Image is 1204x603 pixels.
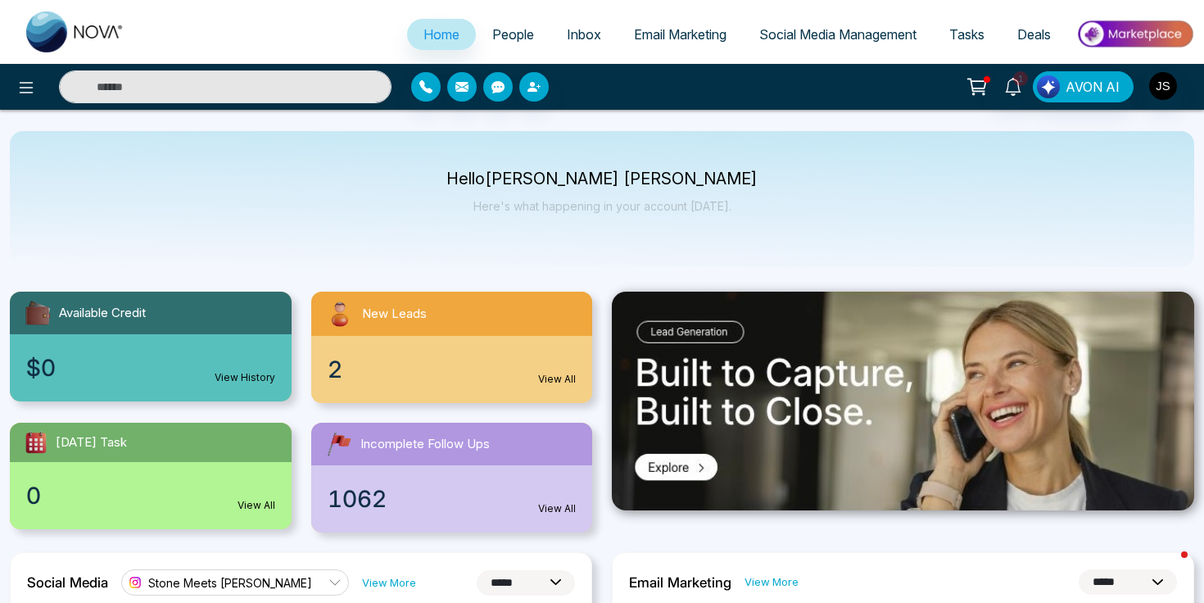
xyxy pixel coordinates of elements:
iframe: Intercom live chat [1148,547,1188,587]
a: View More [745,574,799,590]
a: View All [538,501,576,516]
a: Tasks [933,19,1001,50]
span: [DATE] Task [56,433,127,452]
img: newLeads.svg [324,298,355,329]
span: 1 [1013,71,1028,86]
img: Market-place.gif [1075,16,1194,52]
p: Here's what happening in your account [DATE]. [446,199,758,213]
span: $0 [26,351,56,385]
a: Social Media Management [743,19,933,50]
a: Email Marketing [618,19,743,50]
p: Hello [PERSON_NAME] [PERSON_NAME] [446,172,758,186]
button: AVON AI [1033,71,1134,102]
img: User Avatar [1149,72,1177,100]
span: Email Marketing [634,26,726,43]
img: todayTask.svg [23,429,49,456]
span: Social Media Management [759,26,917,43]
span: Inbox [567,26,601,43]
img: . [612,292,1194,510]
a: 1 [994,71,1033,100]
img: Nova CRM Logo [26,11,124,52]
span: Available Credit [59,304,146,323]
img: instagram [127,574,143,591]
a: View All [238,498,275,513]
span: 2 [328,352,342,387]
span: AVON AI [1066,77,1120,97]
a: Inbox [550,19,618,50]
h2: Social Media [27,574,108,591]
a: Incomplete Follow Ups1062View All [301,423,603,533]
a: New Leads2View All [301,292,603,403]
img: availableCredit.svg [23,298,52,328]
span: 1062 [328,482,387,516]
span: Tasks [949,26,984,43]
a: View History [215,370,275,385]
a: People [476,19,550,50]
span: Stone Meets [PERSON_NAME] [148,575,312,591]
a: View All [538,372,576,387]
a: Deals [1001,19,1067,50]
span: People [492,26,534,43]
h2: Email Marketing [629,574,731,591]
img: Lead Flow [1037,75,1060,98]
span: Deals [1017,26,1051,43]
span: Incomplete Follow Ups [360,435,490,454]
a: View More [362,575,416,591]
span: Home [423,26,459,43]
img: followUps.svg [324,429,354,459]
a: Home [407,19,476,50]
span: New Leads [362,305,427,324]
span: 0 [26,478,41,513]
